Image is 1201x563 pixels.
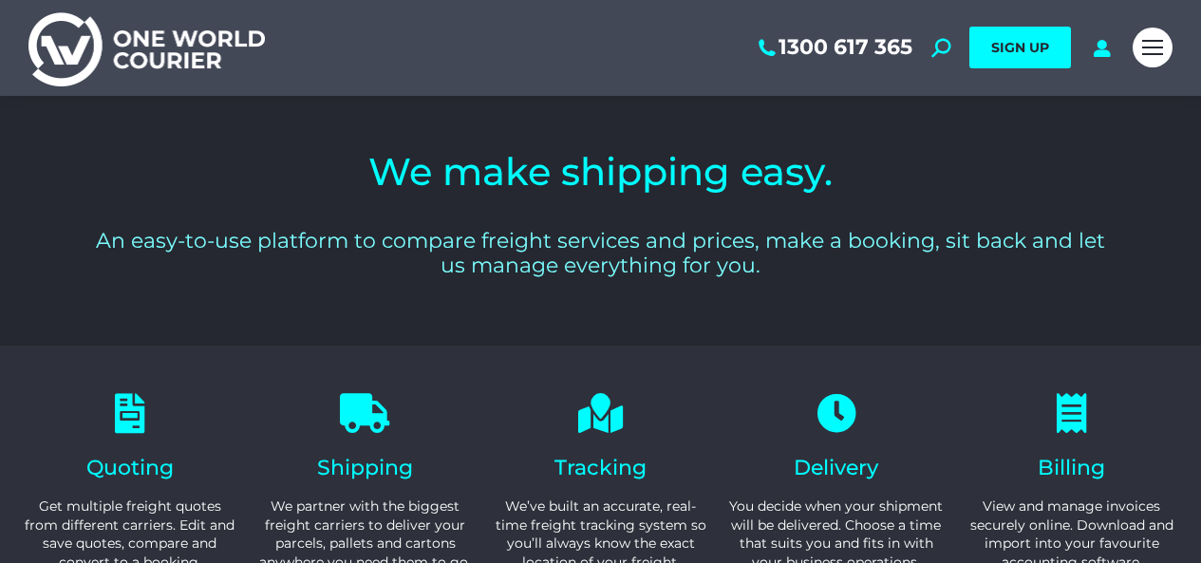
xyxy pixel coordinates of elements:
[257,458,474,479] h2: Shipping
[991,39,1049,56] span: SIGN UP
[755,35,912,60] a: 1300 617 365
[22,458,238,479] h2: Quoting
[91,153,1111,191] h2: We make shipping easy.
[1133,28,1173,67] a: Mobile menu icon
[964,458,1180,479] h2: Billing
[969,27,1071,68] a: SIGN UP
[91,229,1111,279] h2: An easy-to-use platform to compare freight services and prices, make a booking, sit back and let ...
[493,458,709,479] h2: Tracking
[728,458,945,479] h2: Delivery
[28,9,265,86] img: One World Courier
